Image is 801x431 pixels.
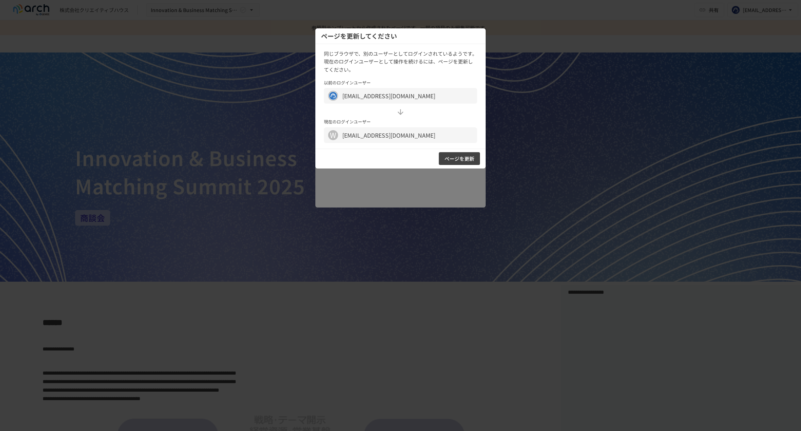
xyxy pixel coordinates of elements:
[324,79,477,86] p: 以前のログインユーザー
[324,50,477,73] p: 同じブラウザで、別のユーザーとしてログインされているようです。 現在のログインユーザーとして操作を続けるには、ページを更新してください。
[342,92,466,100] div: [EMAIL_ADDRESS][DOMAIN_NAME]
[315,28,486,44] div: ページを更新してください
[324,118,477,125] p: 現在のログインユーザー
[342,131,466,139] div: [EMAIL_ADDRESS][DOMAIN_NAME]
[439,152,480,165] button: ページを更新
[328,130,338,140] div: W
